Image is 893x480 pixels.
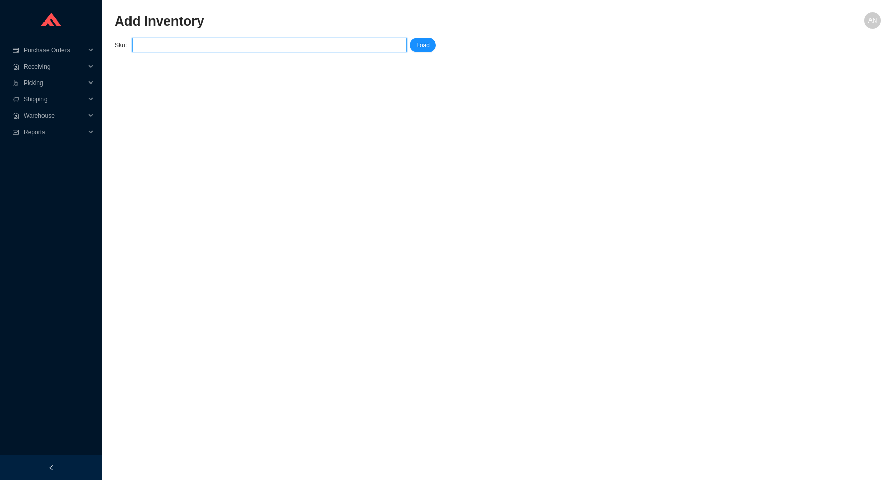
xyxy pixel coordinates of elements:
[868,12,877,29] span: AN
[24,91,85,108] span: Shipping
[24,42,85,58] span: Purchase Orders
[416,40,430,50] span: Load
[24,58,85,75] span: Receiving
[12,47,19,53] span: credit-card
[24,108,85,124] span: Warehouse
[24,124,85,140] span: Reports
[48,465,54,471] span: left
[12,129,19,135] span: fund
[115,12,689,30] h2: Add Inventory
[410,38,436,52] button: Load
[115,38,132,52] label: Sku
[24,75,85,91] span: Picking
